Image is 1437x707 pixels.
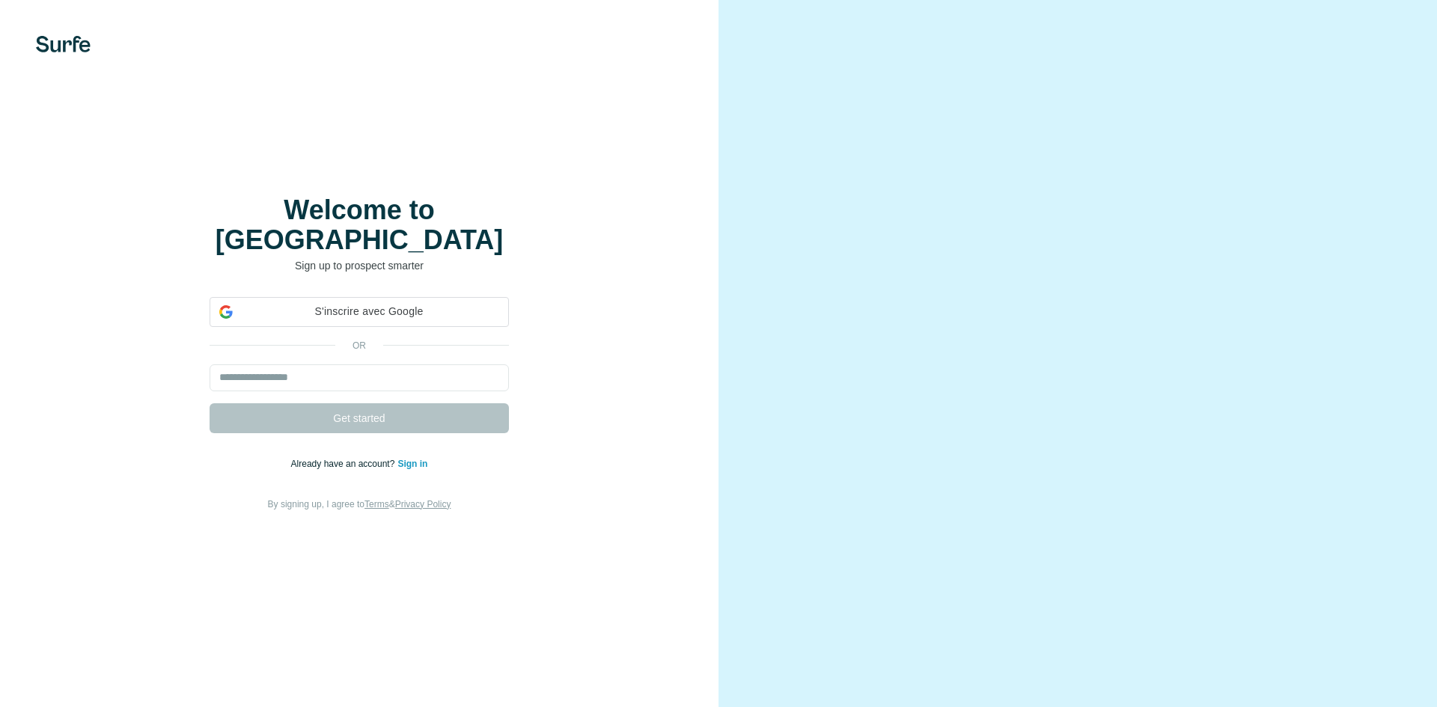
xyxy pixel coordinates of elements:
span: Already have an account? [291,459,398,469]
p: Sign up to prospect smarter [210,258,509,273]
span: By signing up, I agree to & [268,499,451,509]
p: or [335,339,383,352]
span: S'inscrire avec Google [239,304,499,319]
a: Sign in [397,459,427,469]
a: Privacy Policy [395,499,451,509]
h1: Welcome to [GEOGRAPHIC_DATA] [210,195,509,255]
div: S'inscrire avec Google [210,297,509,327]
a: Terms [364,499,389,509]
img: Surfe's logo [36,36,91,52]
